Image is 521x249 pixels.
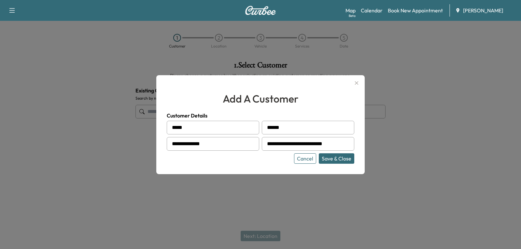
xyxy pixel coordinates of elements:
[463,7,503,14] span: [PERSON_NAME]
[167,112,354,119] h4: Customer Details
[388,7,443,14] a: Book New Appointment
[294,153,316,164] button: Cancel
[245,6,276,15] img: Curbee Logo
[345,7,356,14] a: MapBeta
[349,13,356,18] div: Beta
[361,7,383,14] a: Calendar
[319,153,354,164] button: Save & Close
[167,91,354,106] h2: add a customer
